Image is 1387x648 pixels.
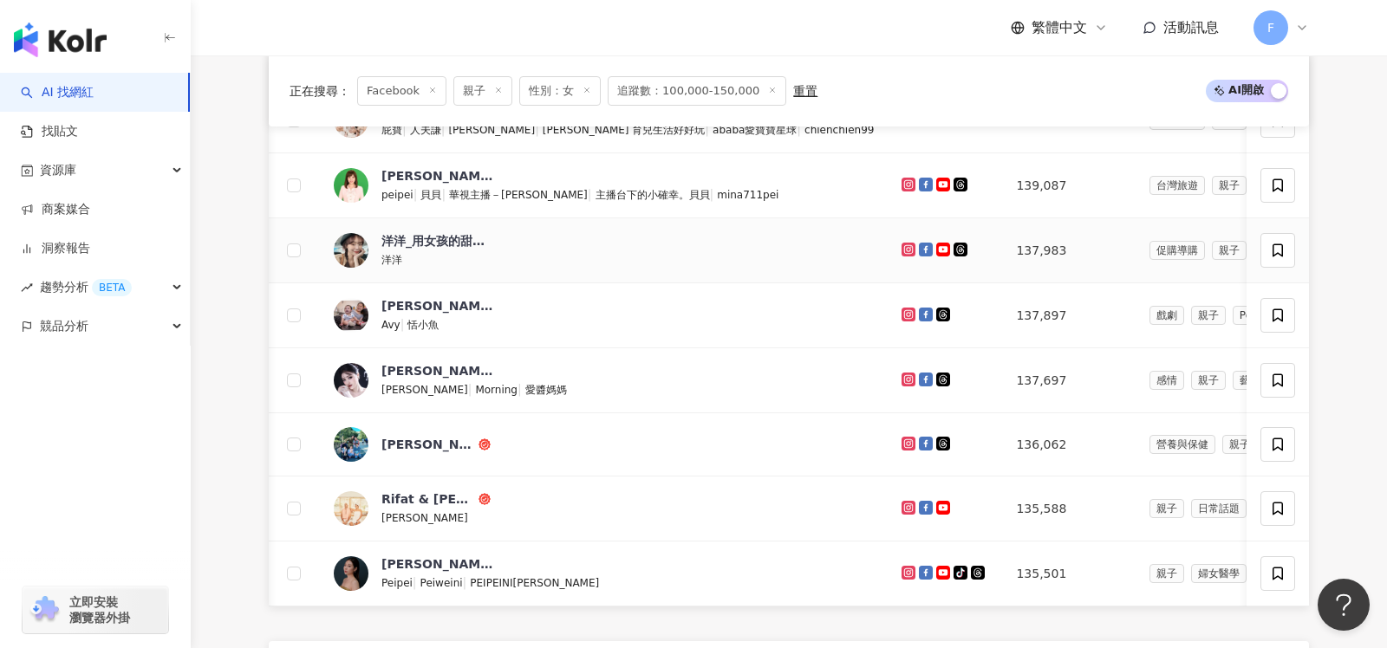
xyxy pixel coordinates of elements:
[381,490,475,508] div: Rifat & [PERSON_NAME] 的鳳花雪月
[402,122,410,136] span: |
[334,167,874,204] a: KOL Avatar[PERSON_NAME]peipei|貝貝|華視主播－[PERSON_NAME]|主播台下的小確幸。貝貝|mina711pei
[381,297,494,314] div: [PERSON_NAME]
[381,254,402,266] span: 洋洋
[543,124,706,136] span: [PERSON_NAME] 育兒生活好好玩
[69,594,130,625] span: 立即安裝 瀏覽器外掛
[1032,18,1087,37] span: 繁體中文
[1002,476,1135,541] td: 135,588
[713,124,797,136] span: ababa愛寶寶星球
[519,76,601,106] span: 性別：女
[596,189,710,201] span: 主播台下的小確幸。貝貝
[381,577,413,589] span: Peipei
[21,240,90,257] a: 洞察報告
[381,436,475,453] div: [PERSON_NAME] Amèlie
[710,187,718,201] span: |
[1149,371,1184,390] span: 感情
[334,232,874,269] a: KOL Avatar洋洋_用女孩的甜蜜觀點看時尚洋洋
[420,577,463,589] span: Peiweini
[21,84,94,101] a: searchAI 找網紅
[518,382,525,396] span: |
[420,189,441,201] span: 貝貝
[413,187,421,201] span: |
[381,512,468,524] span: [PERSON_NAME]
[21,201,90,218] a: 商案媒合
[21,123,78,140] a: 找貼文
[1149,176,1205,195] span: 台灣旅遊
[1002,541,1135,606] td: 135,501
[1191,564,1247,583] span: 婦女醫學
[1149,499,1184,518] span: 親子
[1002,218,1135,283] td: 137,983
[334,556,368,591] img: KOL Avatar
[1212,241,1247,260] span: 親子
[1222,435,1257,454] span: 親子
[525,384,567,396] span: 愛醬媽媽
[793,84,817,98] div: 重置
[1212,176,1247,195] span: 親子
[1002,153,1135,218] td: 139,087
[1149,306,1184,325] span: 戲劇
[1163,19,1219,36] span: 活動訊息
[14,23,107,57] img: logo
[1149,435,1215,454] span: 營養與保健
[381,384,468,396] span: [PERSON_NAME]
[290,84,350,98] span: 正在搜尋 ：
[334,363,368,398] img: KOL Avatar
[475,384,518,396] span: Morning
[334,427,874,462] a: KOL Avatar[PERSON_NAME] Amèlie
[463,575,471,589] span: |
[1318,579,1370,631] iframe: Help Scout Beacon - Open
[381,362,494,379] div: [PERSON_NAME]
[23,586,168,633] a: chrome extension立即安裝 瀏覽器外掛
[441,122,449,136] span: |
[410,124,441,136] span: 人夫謙
[92,279,132,296] div: BETA
[381,555,494,573] div: [PERSON_NAME]
[797,122,804,136] span: |
[468,382,476,396] span: |
[1149,241,1205,260] span: 促購導購
[381,232,494,249] div: 洋洋_用女孩的甜蜜觀點看時尚
[334,427,368,462] img: KOL Avatar
[1233,306,1287,325] span: Podcast
[21,282,33,294] span: rise
[441,187,449,201] span: |
[334,490,874,527] a: KOL AvatarRifat & [PERSON_NAME] 的鳳花雪月[PERSON_NAME]
[1191,371,1226,390] span: 親子
[28,596,62,624] img: chrome extension
[717,189,778,201] span: mina711pei
[381,167,494,185] div: [PERSON_NAME]
[400,317,408,331] span: |
[334,233,368,268] img: KOL Avatar
[1191,499,1247,518] span: 日常話題
[413,575,420,589] span: |
[357,76,446,106] span: Facebook
[449,189,588,201] span: 華視主播－[PERSON_NAME]
[1149,564,1184,583] span: 親子
[448,124,535,136] span: [PERSON_NAME]
[40,307,88,346] span: 競品分析
[407,319,439,331] span: 恬小魚
[334,297,874,334] a: KOL Avatar[PERSON_NAME]Avy|恬小魚
[1191,306,1226,325] span: 親子
[1267,18,1274,37] span: F
[381,189,413,201] span: peipei
[40,151,76,190] span: 資源庫
[1233,371,1299,390] span: 藝術與娛樂
[804,124,874,136] span: chienchien99
[1002,283,1135,348] td: 137,897
[334,555,874,592] a: KOL Avatar[PERSON_NAME]Peipei|Peiweini|PEIPEINI[PERSON_NAME]
[1002,348,1135,413] td: 137,697
[381,319,400,331] span: Avy
[381,124,402,136] span: 屁寶
[334,168,368,203] img: KOL Avatar
[334,298,368,333] img: KOL Avatar
[588,187,596,201] span: |
[40,268,132,307] span: 趨勢分析
[608,76,786,106] span: 追蹤數：100,000-150,000
[334,491,368,526] img: KOL Avatar
[334,362,874,399] a: KOL Avatar[PERSON_NAME][PERSON_NAME]|Morning|愛醬媽媽
[470,577,599,589] span: PEIPEINI[PERSON_NAME]
[535,122,543,136] span: |
[705,122,713,136] span: |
